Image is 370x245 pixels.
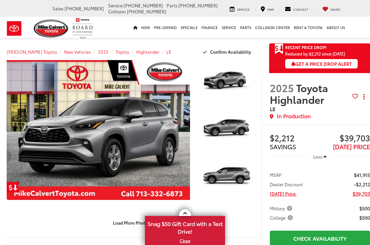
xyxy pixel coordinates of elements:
[64,5,104,11] span: [PHONE_NUMBER]
[270,105,275,112] span: LE
[354,172,370,178] span: $41,915
[178,2,218,8] span: [PHONE_NUMBER]
[270,205,294,212] span: Military
[52,5,63,11] span: Sales
[210,49,251,55] span: Confirm Availability
[152,17,179,38] a: Pre-Owned
[146,217,224,237] span: Snag $50 Gift Card with a Test Drive!
[358,91,370,103] button: Actions
[197,155,257,200] img: 2025 Toyota Highlander LE
[220,17,238,38] a: Service
[116,49,129,55] a: Toyota
[270,205,295,212] button: Military
[34,19,69,38] img: Mike Calvert Toyota
[331,7,340,11] span: Saved
[325,17,347,38] a: About Us
[333,142,370,151] span: [DATE] PRICE
[270,181,303,188] span: Dealer Discount
[7,60,190,200] a: Expand Photo 0
[359,214,370,221] span: $500
[179,17,199,38] a: Specials
[270,142,296,151] span: SAVINGS
[197,60,256,104] a: Expand Photo 1
[108,2,123,8] span: Service
[359,205,370,212] span: $500
[270,172,283,178] span: MSRP:
[197,60,257,105] img: 2025 Toyota Highlander LE
[197,107,257,153] img: 2025 Toyota Highlander LE
[291,60,352,67] span: Get a Price Drop Alert
[139,17,152,38] a: New
[166,49,171,55] a: LE
[270,214,294,221] span: College
[277,112,311,120] span: In Production
[270,80,328,106] span: Toyota Highlander
[320,134,370,144] span: $39,703
[131,17,139,38] a: Home
[253,17,292,38] a: Collision Center
[124,2,163,8] span: [PHONE_NUMBER]
[98,49,109,55] a: 2025
[199,17,220,38] a: Finance
[7,182,20,193] a: Get Price Drop Alert
[199,46,256,58] button: Confirm Availability
[136,49,159,55] a: Highlander
[317,6,345,12] a: My Saved Vehicles
[310,151,330,163] button: Less
[293,7,308,11] span: Contact
[7,49,57,55] a: [PERSON_NAME] Toyota
[225,6,254,12] a: Service
[274,43,283,55] span: Get Price Drop Alert
[363,94,365,99] span: dropdown dots
[270,80,294,95] span: 2025
[354,181,370,188] span: -$2,212
[197,108,256,152] a: Expand Photo 2
[313,154,322,160] span: Less
[167,2,177,8] span: Parts
[285,51,358,56] span: Reduced by $2,212 since [DATE]
[280,6,313,12] a: Contact
[197,156,256,200] a: Expand Photo 3
[353,190,370,197] span: $39,703
[108,8,126,14] span: Collision
[292,17,325,38] a: Rent a Toyota
[267,7,274,11] span: Map
[238,17,253,38] a: Parts
[270,214,295,221] button: College
[5,60,192,200] img: 2025 Toyota Highlander LE
[127,8,166,14] span: [PHONE_NUMBER]
[270,190,297,197] span: [DATE] Price:
[108,217,155,229] button: Load More Photos
[255,6,279,12] a: Map
[2,18,27,39] img: Toyota
[64,49,91,55] a: New Vehicles
[270,134,320,144] span: $2,212
[285,44,327,50] span: Recent Price Drop!
[237,7,249,11] span: Service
